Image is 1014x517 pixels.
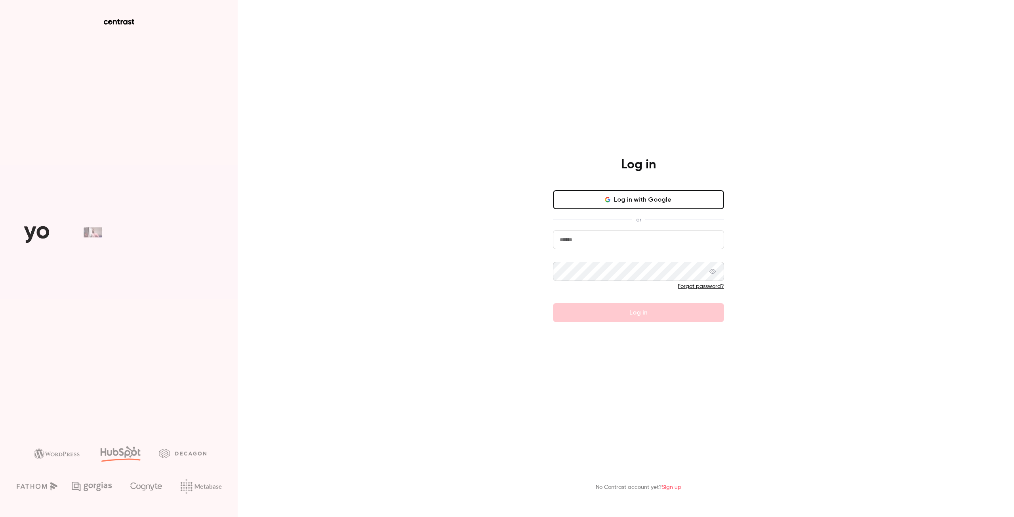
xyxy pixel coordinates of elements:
a: Forgot password? [678,284,724,289]
h4: Log in [621,157,656,173]
img: decagon [159,449,206,458]
a: Sign up [662,485,681,490]
button: Log in with Google [553,190,724,209]
span: or [632,216,645,224]
p: No Contrast account yet? [596,483,681,492]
